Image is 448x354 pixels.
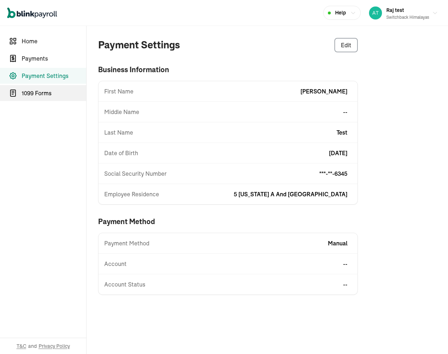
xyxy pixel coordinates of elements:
[22,54,86,63] span: Payments
[98,38,180,53] h3: Payment Settings
[104,128,133,137] span: Last Name
[386,7,404,13] span: Raj test
[335,9,346,17] span: Help
[329,149,347,157] span: [DATE]
[7,3,57,23] nav: Global
[22,89,86,97] span: 1099 Forms
[104,149,138,157] span: Date of Birth
[104,190,159,198] span: Employee Residence
[234,190,347,198] span: 5 [US_STATE] a and [GEOGRAPHIC_DATA]
[323,6,361,20] button: Help
[104,259,127,268] span: Account
[22,71,86,80] span: Payment Settings
[343,108,347,116] span: --
[104,108,139,116] span: Middle Name
[17,342,26,350] span: T&C
[104,87,133,96] span: First Name
[343,280,347,289] span: --
[104,169,167,178] span: Social Security Number
[39,342,70,350] span: Privacy Policy
[104,239,149,248] span: Payment Method
[341,41,351,49] div: Edit
[104,280,145,289] span: Account Status
[98,216,358,227] h3: payment method
[328,239,347,248] span: manual
[337,128,347,137] span: test
[98,64,358,75] h3: business information
[366,4,441,22] button: Raj testSwitchback Himalayas
[386,14,429,21] div: Switchback Himalayas
[334,38,358,52] button: Edit
[343,259,347,268] span: --
[22,37,86,45] span: Home
[300,87,347,96] span: [PERSON_NAME]
[412,319,448,354] iframe: Chat Widget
